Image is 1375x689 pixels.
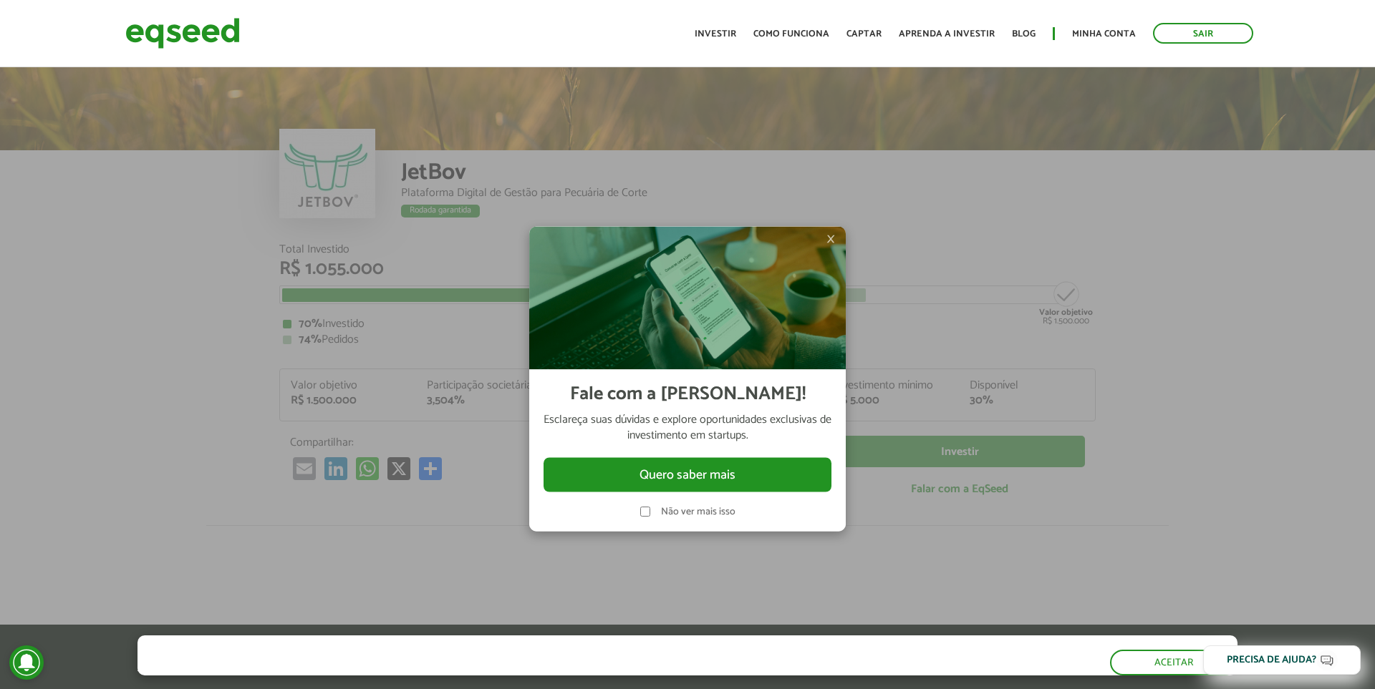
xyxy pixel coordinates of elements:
a: política de privacidade e de cookies [327,663,492,675]
span: × [826,230,835,247]
a: Blog [1012,29,1036,39]
a: Como funciona [753,29,829,39]
h2: Fale com a [PERSON_NAME]! [570,383,806,404]
button: Aceitar [1110,650,1237,675]
img: Imagem celular [529,226,846,369]
a: Captar [846,29,882,39]
a: Minha conta [1072,29,1136,39]
a: Sair [1153,23,1253,44]
a: Aprenda a investir [899,29,995,39]
label: Não ver mais isso [661,507,735,517]
img: EqSeed [125,14,240,52]
p: Ao clicar em "aceitar", você aceita nossa . [137,661,656,675]
a: Investir [695,29,736,39]
h5: O site da EqSeed utiliza cookies para melhorar sua navegação. [137,635,656,658]
p: Esclareça suas dúvidas e explore oportunidades exclusivas de investimento em startups. [544,411,831,444]
button: Quero saber mais [544,458,831,492]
